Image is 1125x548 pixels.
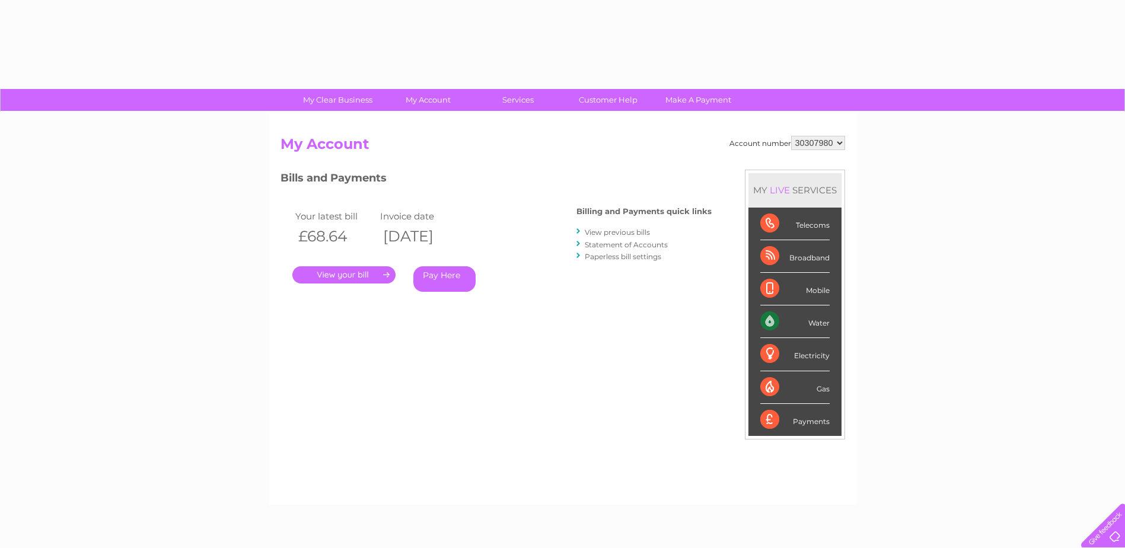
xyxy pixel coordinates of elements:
[379,89,477,111] a: My Account
[760,208,830,240] div: Telecoms
[281,170,712,190] h3: Bills and Payments
[585,240,668,249] a: Statement of Accounts
[748,173,842,207] div: MY SERVICES
[289,89,387,111] a: My Clear Business
[585,228,650,237] a: View previous bills
[576,207,712,216] h4: Billing and Payments quick links
[760,240,830,273] div: Broadband
[292,208,378,224] td: Your latest bill
[585,252,661,261] a: Paperless bill settings
[760,338,830,371] div: Electricity
[760,305,830,338] div: Water
[649,89,747,111] a: Make A Payment
[760,371,830,404] div: Gas
[413,266,476,292] a: Pay Here
[377,208,463,224] td: Invoice date
[760,273,830,305] div: Mobile
[559,89,657,111] a: Customer Help
[281,136,845,158] h2: My Account
[767,184,792,196] div: LIVE
[292,224,378,248] th: £68.64
[377,224,463,248] th: [DATE]
[292,266,396,283] a: .
[729,136,845,150] div: Account number
[469,89,567,111] a: Services
[760,404,830,436] div: Payments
